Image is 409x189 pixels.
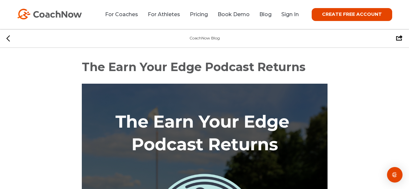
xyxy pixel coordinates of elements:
span: The Earn Your Edge Podcast Returns [82,60,306,74]
a: Pricing [190,11,208,17]
div: Open Intercom Messenger [387,167,403,183]
a: Blog [259,11,272,17]
a: For Athletes [148,11,180,17]
a: Book Demo [218,11,250,17]
img: CoachNow Logo [17,9,82,19]
div: CoachNow Blog [189,35,220,41]
a: CREATE FREE ACCOUNT [312,8,392,21]
a: Sign In [281,11,299,17]
a: For Coaches [105,11,138,17]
